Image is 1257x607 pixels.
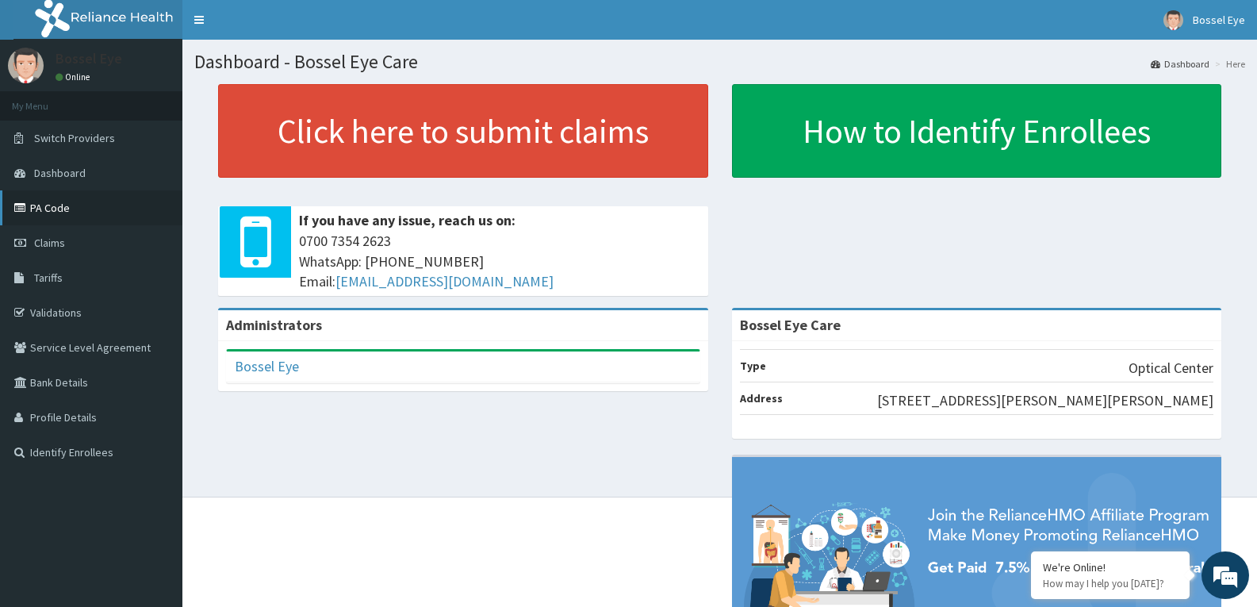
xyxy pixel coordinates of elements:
b: Type [740,359,766,373]
img: User Image [8,48,44,83]
span: Bossel Eye [1193,13,1245,27]
a: [EMAIL_ADDRESS][DOMAIN_NAME] [335,272,554,290]
span: We're online! [92,200,219,360]
a: Bossel Eye [235,357,299,375]
a: Click here to submit claims [218,84,708,178]
textarea: Type your message and hit 'Enter' [8,433,302,489]
b: Address [740,391,783,405]
b: Administrators [226,316,322,334]
img: d_794563401_company_1708531726252_794563401 [29,79,64,119]
h1: Dashboard - Bossel Eye Care [194,52,1245,72]
li: Here [1211,57,1245,71]
span: Claims [34,236,65,250]
p: Bossel Eye [56,52,122,66]
p: Optical Center [1129,358,1213,378]
a: How to Identify Enrollees [732,84,1222,178]
p: [STREET_ADDRESS][PERSON_NAME][PERSON_NAME] [877,390,1213,411]
span: Tariffs [34,271,63,285]
a: Online [56,71,94,83]
div: We're Online! [1043,560,1178,574]
p: How may I help you today? [1043,577,1178,590]
div: Minimize live chat window [260,8,298,46]
a: Dashboard [1151,57,1209,71]
img: User Image [1163,10,1183,30]
span: Switch Providers [34,131,115,145]
strong: Bossel Eye Care [740,316,841,334]
span: 0700 7354 2623 WhatsApp: [PHONE_NUMBER] Email: [299,231,700,292]
div: Chat with us now [82,89,266,109]
b: If you have any issue, reach us on: [299,211,515,229]
span: Dashboard [34,166,86,180]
